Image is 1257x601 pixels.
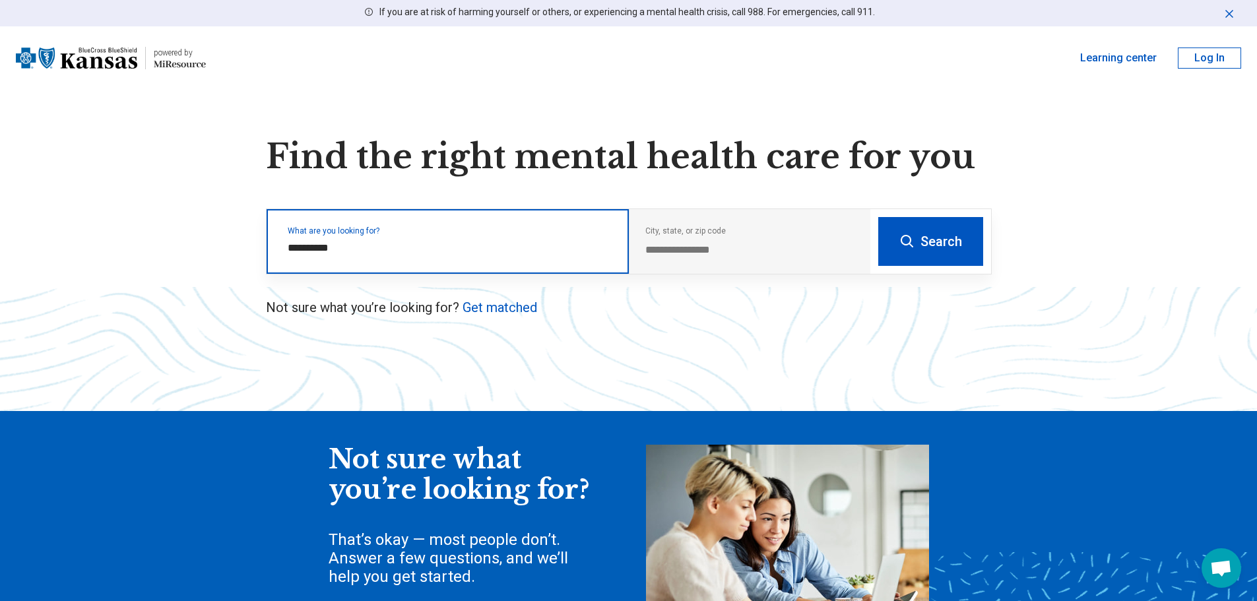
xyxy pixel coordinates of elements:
[379,5,875,19] p: If you are at risk of harming yourself or others, or experiencing a mental health crisis, call 98...
[463,300,537,315] a: Get matched
[16,42,206,74] a: Blue Cross Blue Shield Kansaspowered by
[16,42,137,74] img: Blue Cross Blue Shield Kansas
[329,530,593,586] div: That’s okay — most people don’t. Answer a few questions, and we’ll help you get started.
[1202,548,1241,588] div: Open chat
[266,298,992,317] p: Not sure what you’re looking for?
[266,137,992,177] h1: Find the right mental health care for you
[288,227,613,235] label: What are you looking for?
[878,217,983,266] button: Search
[1080,50,1157,66] a: Learning center
[329,445,593,505] div: Not sure what you’re looking for?
[154,47,206,59] div: powered by
[1223,5,1236,21] button: Dismiss
[1178,47,1241,69] button: Log In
